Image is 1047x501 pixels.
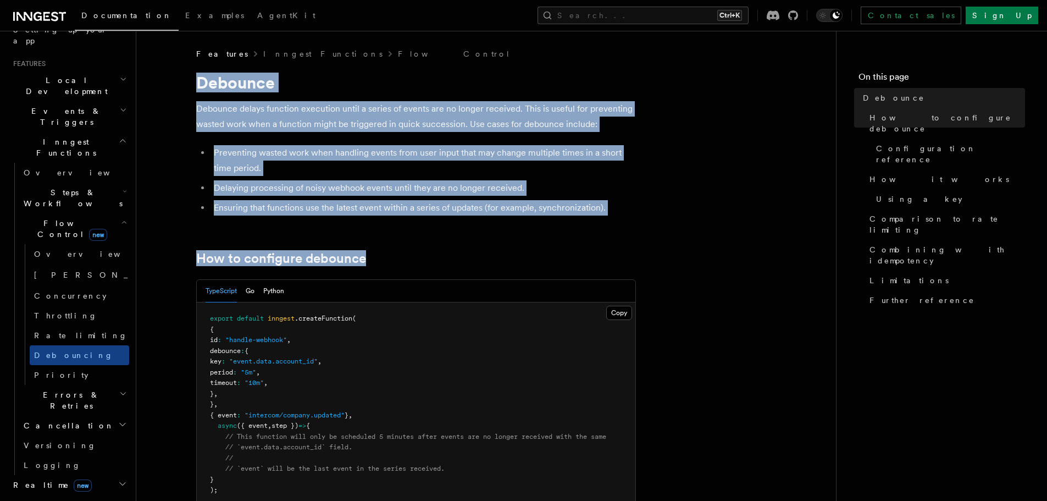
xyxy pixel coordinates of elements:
li: Delaying processing of noisy webhook events until they are no longer received. [210,180,636,196]
a: Flow Control [398,48,511,59]
span: How it works [869,174,1009,185]
a: Contact sales [861,7,961,24]
a: How to configure debounce [865,108,1025,139]
a: Priority [30,365,129,385]
span: : [218,336,221,344]
span: Overview [34,250,147,258]
a: Rate limiting [30,326,129,345]
span: , [268,422,272,430]
span: Examples [185,11,244,20]
span: => [298,422,306,430]
button: Local Development [9,70,129,101]
button: Realtimenew [9,475,129,495]
p: Debounce delays function execution until a series of events are no longer received. This is usefu... [196,101,636,132]
span: AgentKit [257,11,315,20]
span: Steps & Workflows [19,187,123,209]
span: "10m" [245,379,264,387]
span: Configuration reference [876,143,1025,165]
span: Features [9,59,46,68]
span: key [210,357,221,365]
span: Versioning [24,441,96,450]
span: Debouncing [34,351,113,360]
span: Errors & Retries [19,389,119,411]
span: } [210,476,214,483]
span: : [221,357,225,365]
a: Configuration reference [872,139,1025,169]
span: Throttling [34,311,97,320]
a: Versioning [19,436,129,455]
h1: Debounce [196,73,636,92]
span: default [237,315,264,322]
button: Go [246,280,254,302]
span: "5m" [241,368,256,376]
span: , [214,400,218,408]
button: Python [263,280,284,302]
button: Flow Controlnew [19,213,129,244]
span: Inngest Functions [9,136,119,158]
span: Local Development [9,75,120,97]
a: Further reference [865,290,1025,310]
span: , [214,390,218,398]
span: id [210,336,218,344]
span: { [210,326,214,333]
span: : [237,379,241,387]
span: Comparison to rate limiting [869,213,1025,235]
span: , [287,336,291,344]
span: "event.data.account_id" [229,357,318,365]
button: Steps & Workflows [19,183,129,213]
span: export [210,315,233,322]
span: How to configure debounce [869,112,1025,134]
span: Further reference [869,295,974,306]
span: , [264,379,268,387]
span: } [345,411,348,419]
a: Overview [30,244,129,264]
span: Features [196,48,248,59]
button: Toggle dark mode [816,9,843,22]
span: : [237,411,241,419]
span: "intercom/company.updated" [245,411,345,419]
a: Logging [19,455,129,475]
span: // `event.data.account_id` field. [225,443,352,451]
span: Rate limiting [34,331,128,340]
span: : [241,347,245,355]
span: Documentation [81,11,172,20]
span: step }) [272,422,298,430]
a: Examples [179,3,251,30]
a: Debounce [858,88,1025,108]
button: Events & Triggers [9,101,129,132]
button: Copy [606,306,632,320]
span: Concurrency [34,291,107,300]
span: // [225,454,233,462]
div: Flow Controlnew [19,244,129,385]
span: Realtime [9,480,92,491]
span: .createFunction [295,315,352,322]
a: Documentation [75,3,179,31]
span: timeout [210,379,237,387]
h4: On this page [858,70,1025,88]
a: Combining with idempotency [865,240,1025,271]
a: [PERSON_NAME] [30,264,129,286]
button: Inngest Functions [9,132,129,163]
span: Priority [34,371,88,379]
a: How to configure debounce [196,251,366,266]
a: Setting up your app [9,20,129,51]
a: Overview [19,163,129,183]
span: new [74,480,92,492]
a: Using a key [872,189,1025,209]
span: async [218,422,237,430]
a: Inngest Functions [263,48,383,59]
button: TypeScript [206,280,237,302]
span: } [210,390,214,398]
a: Concurrency [30,286,129,306]
span: [PERSON_NAME] [34,271,195,279]
span: period [210,368,233,376]
span: { [306,422,310,430]
span: Debounce [863,92,924,103]
span: new [89,229,107,241]
li: Ensuring that functions use the latest event within a series of updates (for example, synchroniza... [210,200,636,216]
button: Errors & Retries [19,385,129,416]
span: debounce [210,347,241,355]
kbd: Ctrl+K [717,10,742,21]
a: Throttling [30,306,129,326]
span: // This function will only be scheduled 5 minutes after events are no longer received with the same [225,433,606,441]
